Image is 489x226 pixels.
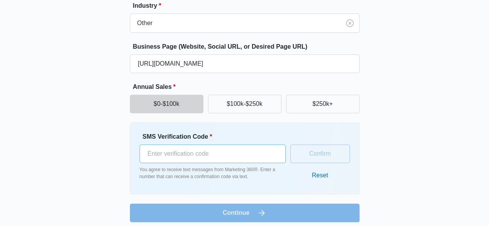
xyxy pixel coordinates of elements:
label: Industry [133,1,363,10]
input: Enter verification code [140,144,286,163]
p: You agree to receive text messages from Marketing 360®. Enter a number that can receive a confirm... [140,166,286,180]
button: $0-$100k [130,95,203,113]
button: $250k+ [286,95,360,113]
label: Annual Sales [133,82,363,92]
button: Clear [344,17,356,29]
button: $100k-$250k [208,95,281,113]
label: Business Page (Website, Social URL, or Desired Page URL) [133,42,363,51]
label: SMS Verification Code [143,132,289,141]
input: e.g. janesplumbing.com [130,54,360,73]
button: Reset [304,166,336,185]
